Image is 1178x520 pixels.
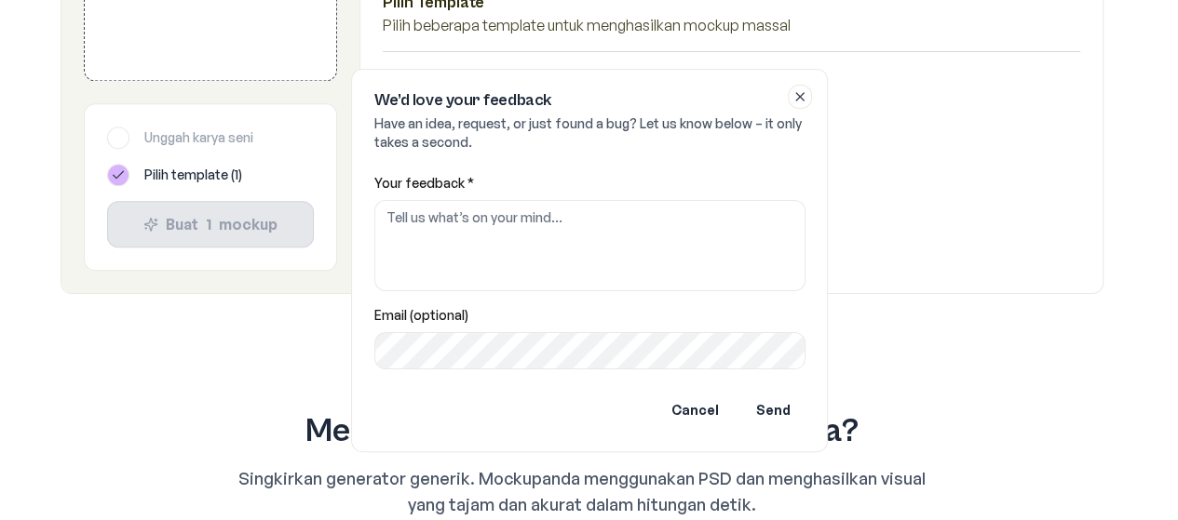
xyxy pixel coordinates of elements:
[374,306,806,325] span: Email (optional)
[740,392,805,429] button: Send
[374,174,806,193] span: Your feedback *
[374,92,806,109] h2: We’d love your feedback
[374,200,806,291] textarea: Your feedback *
[374,332,806,369] input: Email (optional)
[656,392,733,429] button: Cancel
[374,114,806,152] p: Have an idea, request, or just found a bug? Let us know below – it only takes a second.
